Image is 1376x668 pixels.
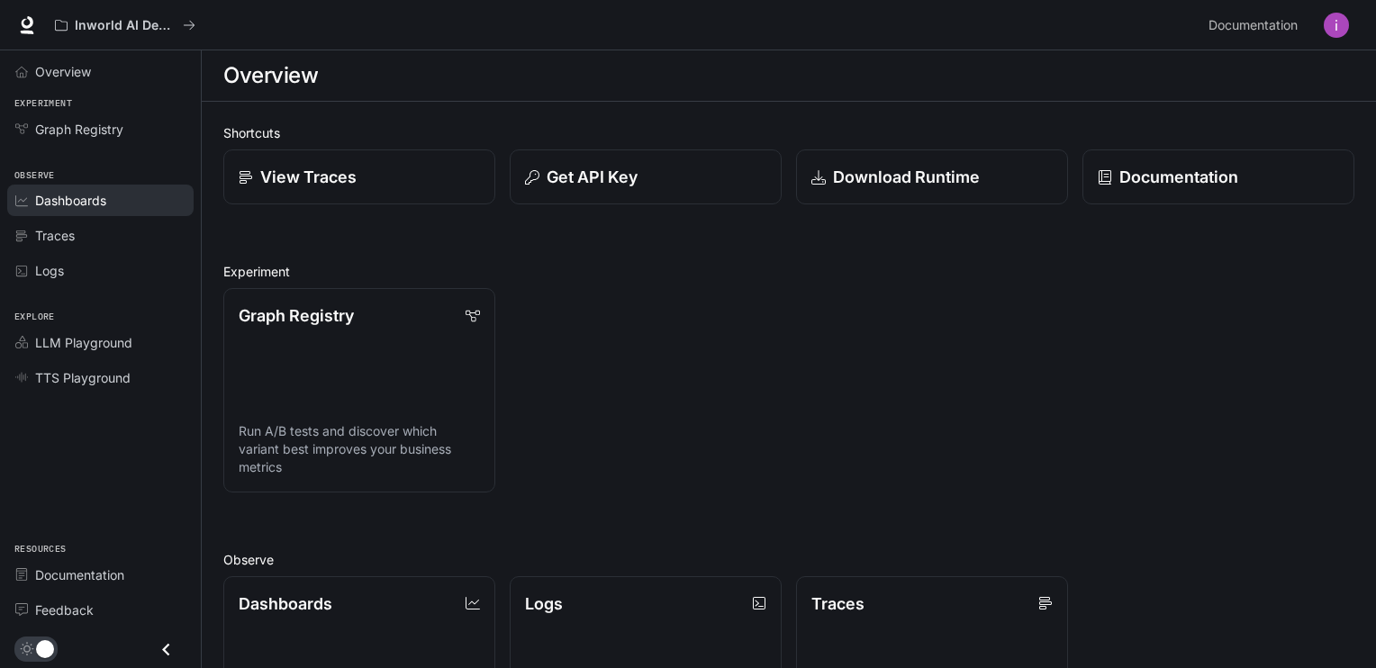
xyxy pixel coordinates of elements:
[239,422,480,476] p: Run A/B tests and discover which variant best improves your business metrics
[35,120,123,139] span: Graph Registry
[239,591,332,616] p: Dashboards
[1209,14,1298,37] span: Documentation
[146,631,186,668] button: Close drawer
[510,149,782,204] button: Get API Key
[796,149,1068,204] a: Download Runtime
[7,327,194,358] a: LLM Playground
[223,550,1354,569] h2: Observe
[1201,7,1311,43] a: Documentation
[7,113,194,145] a: Graph Registry
[7,559,194,591] a: Documentation
[1318,7,1354,43] button: User avatar
[239,303,354,328] p: Graph Registry
[7,56,194,87] a: Overview
[7,594,194,626] a: Feedback
[547,165,638,189] p: Get API Key
[260,165,357,189] p: View Traces
[35,565,124,584] span: Documentation
[75,18,176,33] p: Inworld AI Demos
[36,638,54,658] span: Dark mode toggle
[35,600,94,619] span: Feedback
[1324,13,1349,38] img: User avatar
[35,261,64,280] span: Logs
[223,262,1354,281] h2: Experiment
[7,185,194,216] a: Dashboards
[525,591,563,616] p: Logs
[7,220,194,251] a: Traces
[811,591,865,616] p: Traces
[833,165,980,189] p: Download Runtime
[223,58,318,94] h1: Overview
[1082,149,1354,204] a: Documentation
[35,191,106,210] span: Dashboards
[1119,165,1238,189] p: Documentation
[7,362,194,393] a: TTS Playground
[35,368,131,387] span: TTS Playground
[47,7,204,43] button: All workspaces
[223,123,1354,142] h2: Shortcuts
[223,149,495,204] a: View Traces
[35,333,132,352] span: LLM Playground
[35,62,91,81] span: Overview
[7,255,194,286] a: Logs
[35,226,75,245] span: Traces
[223,288,495,492] a: Graph RegistryRun A/B tests and discover which variant best improves your business metrics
